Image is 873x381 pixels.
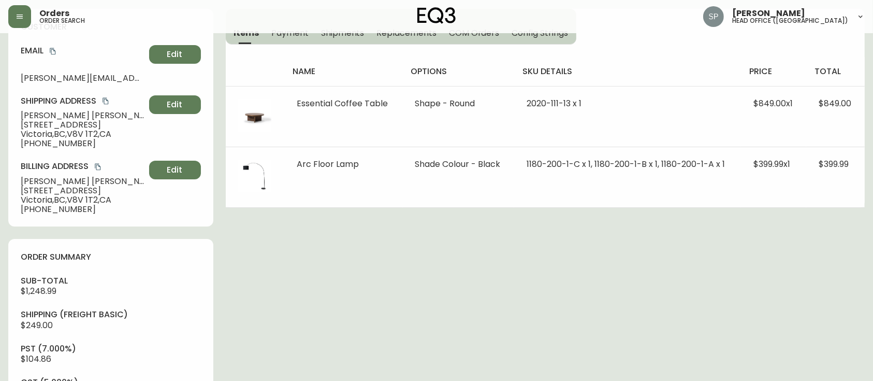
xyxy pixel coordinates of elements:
h5: head office ([GEOGRAPHIC_DATA]) [732,18,848,24]
span: [PHONE_NUMBER] [21,205,145,214]
li: Shade Colour - Black [415,160,502,169]
h4: price [749,66,798,77]
button: copy [48,46,58,57]
span: Arc Floor Lamp [297,158,359,170]
span: Replacements [376,27,436,38]
span: $399.99 [819,158,849,170]
span: 2020-111-13 x 1 [527,97,581,109]
span: [PERSON_NAME][EMAIL_ADDRESS][PERSON_NAME][DOMAIN_NAME] [21,74,145,83]
span: Items [234,27,259,38]
span: $249.00 [21,319,53,331]
span: $104.86 [21,353,51,365]
img: 0cb179e7bf3690758a1aaa5f0aafa0b4 [703,6,724,27]
h4: order summary [21,251,201,263]
span: [PERSON_NAME] [PERSON_NAME] [21,111,145,120]
span: [PERSON_NAME] [732,9,805,18]
h4: sub-total [21,275,201,287]
span: Config Strings [512,27,568,38]
span: [PHONE_NUMBER] [21,139,145,148]
span: Payment [271,27,309,38]
button: copy [93,162,103,172]
h4: options [411,66,506,77]
span: $399.99 x 1 [753,158,790,170]
h4: total [814,66,856,77]
h5: order search [39,18,85,24]
h4: pst (7.000%) [21,343,201,355]
img: b2b47fc5-69b3-492e-b458-733c159ab4afOptional[EQ3-1224_0000_Arc%20Floor%20Lamp.jpg].jpg [238,160,271,193]
span: Edit [167,49,183,60]
span: Victoria , BC , V8V 1T2 , CA [21,195,145,205]
span: [STREET_ADDRESS] [21,120,145,130]
span: $849.00 [819,97,851,109]
span: Victoria , BC , V8V 1T2 , CA [21,130,145,139]
button: Edit [149,45,201,64]
span: Edit [167,99,183,110]
span: COM Orders [449,27,500,38]
span: Edit [167,164,183,176]
button: Edit [149,161,201,179]
span: [STREET_ADDRESS] [21,186,145,195]
h4: sku details [522,66,733,77]
span: Essential Coffee Table [297,97,388,109]
img: 35aa06f4-49dc-41e1-b9d4-9a53313fc6b7.jpg [238,99,271,132]
h4: Email [21,45,145,57]
span: [PERSON_NAME] [PERSON_NAME] [21,177,145,186]
button: copy [100,96,111,106]
span: Orders [39,9,69,18]
span: Shipments [321,27,365,38]
h4: name [293,66,394,77]
button: Edit [149,95,201,114]
h4: Billing Address [21,161,145,172]
h4: Shipping Address [21,95,145,107]
li: Shape - Round [415,99,502,108]
span: $849.00 x 1 [753,97,793,109]
img: logo [417,7,456,24]
span: $1,248.99 [21,285,56,297]
h4: Shipping ( Freight Basic ) [21,309,201,320]
span: 1180-200-1-C x 1, 1180-200-1-B x 1, 1180-200-1-A x 1 [527,158,725,170]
